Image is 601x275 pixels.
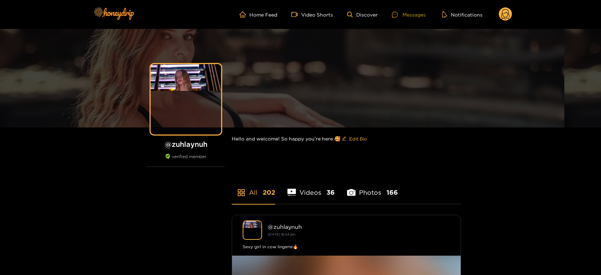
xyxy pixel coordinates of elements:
li: Photos [347,172,398,204]
img: zuhlaynuh [243,220,262,240]
small: [DATE] 16:54 pm [268,232,296,236]
span: edit [342,136,346,142]
span: Edit Bio [349,135,367,142]
li: Videos [287,172,335,204]
a: Discover [347,12,378,18]
div: Hello and welcome! So happy you’re here 🥰 [232,127,461,150]
button: editEdit Bio [340,133,368,144]
span: video-camera [291,11,301,18]
span: 36 [327,188,335,197]
span: 166 [387,188,398,197]
button: Notifications [440,11,485,18]
span: home [239,11,249,18]
a: Video Shorts [291,11,333,18]
span: 202 [263,188,275,197]
a: Home Feed [239,11,277,18]
span: appstore [237,188,245,197]
div: Messages [392,11,426,19]
div: verified member [147,154,225,167]
div: Sexy girl in cow lingerie🔥 [243,243,450,250]
li: All [232,172,275,204]
h1: @ zuhlaynuh [147,140,225,149]
div: @ zuhlaynuh [268,224,450,230]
